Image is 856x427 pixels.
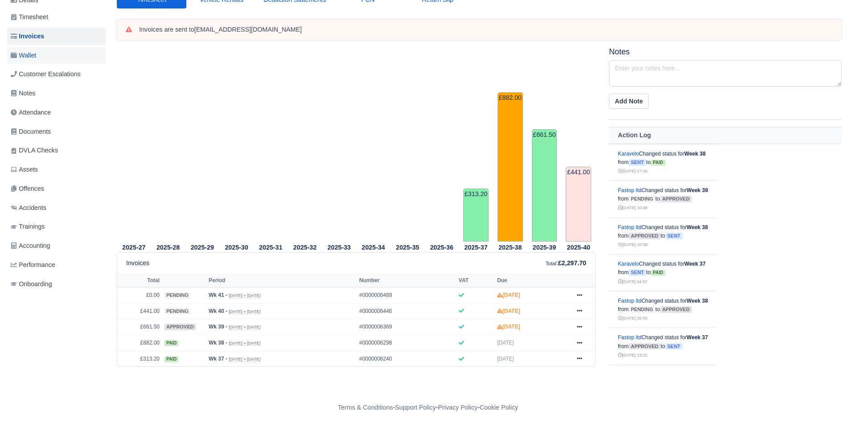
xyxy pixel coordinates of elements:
th: 2025-32 [288,242,322,253]
h5: Notes [609,47,842,57]
th: 2025-27 [117,242,151,253]
strong: Week 38 [687,298,708,304]
strong: Wk 37 - [209,356,227,362]
strong: Wk 41 - [209,292,227,298]
strong: Week 39 [687,187,708,193]
small: [DATE] 10:38 [618,242,647,247]
td: £661.50 [532,129,557,242]
th: 2025-31 [254,242,288,253]
th: 2025-34 [356,242,391,253]
a: Wallet [7,47,106,64]
span: DVLA Checks [11,145,58,156]
th: 2025-28 [151,242,185,253]
th: Due [495,274,568,287]
th: 2025-33 [322,242,356,253]
strong: £2,297.70 [558,259,586,267]
span: paid [164,340,179,346]
strong: Week 38 [687,224,708,230]
strong: [DATE] [497,324,520,330]
td: #0000006298 [357,335,457,351]
small: [DATE] » [DATE] [229,324,260,330]
small: [DATE] 13:22 [618,353,647,357]
span: approved [660,306,692,313]
td: £0.00 [117,287,162,304]
strong: [DATE] [497,308,520,314]
th: 2025-38 [493,242,527,253]
th: 2025-39 [527,242,562,253]
a: Terms & Conditions [338,404,393,411]
span: Wallet [11,50,36,61]
span: Invoices [11,31,44,41]
th: Period [206,274,357,287]
small: [DATE] 07:34 [618,168,647,173]
a: Accounting [7,237,106,255]
span: approved [164,324,196,330]
a: Cookie Policy [480,404,518,411]
span: [DATE] [497,340,514,346]
small: [DATE] 04:57 [618,279,647,284]
td: #0000006489 [357,287,457,304]
td: £882.00 [117,335,162,351]
strong: Week 37 [687,334,708,341]
span: Assets [11,164,38,175]
div: : [546,258,586,268]
td: Changed status for from to [609,218,717,255]
span: Accidents [11,203,46,213]
td: #0000006240 [357,351,457,366]
span: [DATE] [497,356,514,362]
small: [DATE] 09:55 [618,316,647,320]
span: paid [164,356,179,362]
span: Onboarding [11,279,52,289]
th: Total [117,274,162,287]
td: Changed status for from to [609,291,717,328]
small: [DATE] » [DATE] [229,309,260,314]
span: pending [629,306,655,313]
span: Performance [11,260,55,270]
span: paid [650,270,665,276]
strong: Wk 40 - [209,308,227,314]
strong: [DATE] [497,292,520,298]
a: DVLA Checks [7,142,106,159]
div: - - - [174,402,682,413]
a: Onboarding [7,275,106,293]
span: approved [629,343,661,350]
span: approved [629,233,661,239]
a: Karavelo [618,151,639,157]
td: £313.20 [117,351,162,366]
td: #0000006446 [357,303,457,319]
span: sent [665,343,683,350]
a: Customer Escalations [7,66,106,83]
td: £441.00 [117,303,162,319]
span: Notes [11,88,35,99]
span: Attendance [11,107,51,118]
td: Changed status for from to [609,328,717,365]
a: Notes [7,85,106,102]
span: Customer Escalations [11,69,81,79]
a: Support Policy [395,404,436,411]
a: Fastop ltd [618,224,642,230]
td: Changed status for from to [609,181,717,218]
a: Fastop ltd [618,298,642,304]
a: Documents [7,123,106,140]
a: Assets [7,161,106,178]
a: Fastop ltd [618,334,642,341]
button: Add Note [609,94,649,109]
iframe: Chat Widget [811,384,856,427]
a: Timesheet [7,8,106,26]
td: £441.00 [566,167,591,242]
small: [DATE] 10:48 [618,205,647,210]
a: Privacy Policy [438,404,478,411]
small: Total [546,261,556,266]
h6: Invoices [126,259,149,267]
span: Offences [11,184,44,194]
span: approved [660,196,692,202]
strong: Week 37 [684,261,706,267]
th: VAT [457,274,495,287]
span: Accounting [11,241,50,251]
strong: Wk 39 - [209,324,227,330]
a: Karavelo [618,261,639,267]
td: £313.20 [463,189,489,242]
th: 2025-29 [185,242,219,253]
span: Documents [11,127,51,137]
a: Trainings [7,218,106,235]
